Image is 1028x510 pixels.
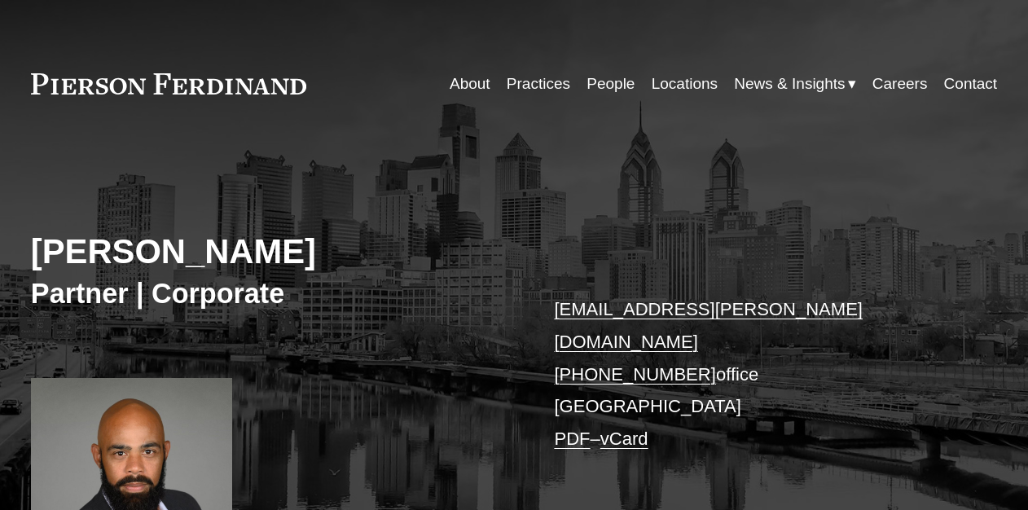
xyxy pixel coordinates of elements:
a: vCard [600,429,648,449]
a: Careers [872,68,928,99]
a: [EMAIL_ADDRESS][PERSON_NAME][DOMAIN_NAME] [554,299,863,352]
span: News & Insights [734,70,845,98]
a: About [450,68,490,99]
h2: [PERSON_NAME] [31,231,514,273]
a: folder dropdown [734,68,855,99]
a: [PHONE_NUMBER] [554,364,715,385]
a: Contact [944,68,998,99]
a: People [586,68,635,99]
p: office [GEOGRAPHIC_DATA] – [554,293,956,455]
a: Practices [507,68,570,99]
h3: Partner | Corporate [31,276,514,310]
a: Locations [652,68,718,99]
a: PDF [554,429,590,449]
